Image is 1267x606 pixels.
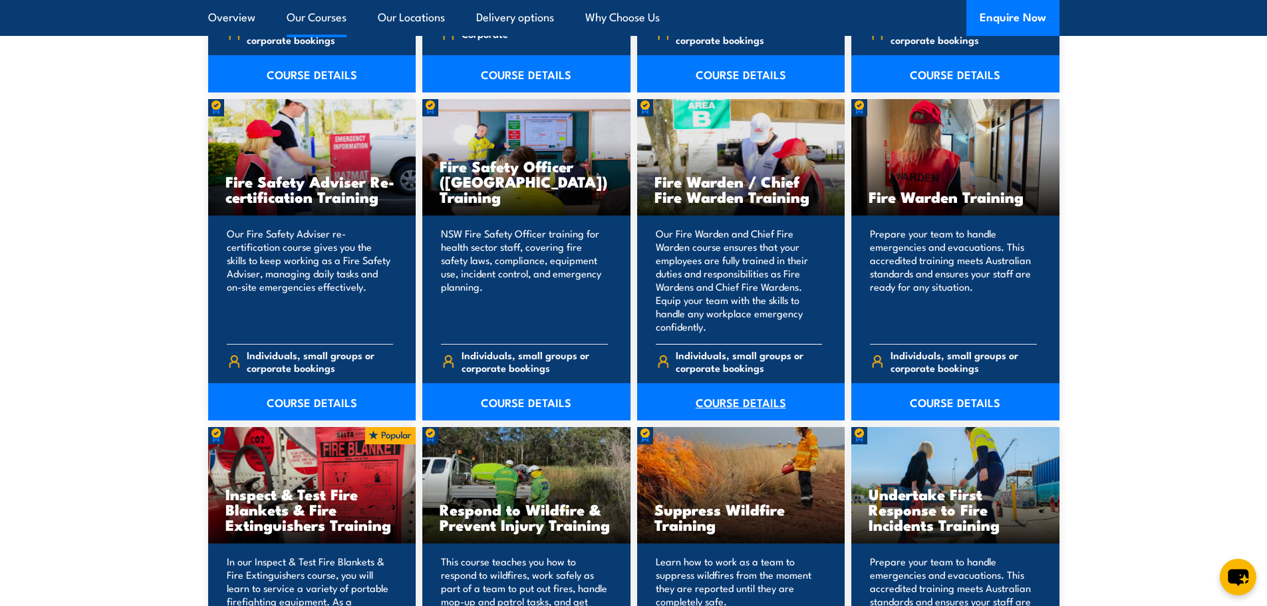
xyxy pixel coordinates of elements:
[440,158,613,204] h3: Fire Safety Officer ([GEOGRAPHIC_DATA]) Training
[654,502,828,532] h3: Suppress Wildfire Training
[891,349,1037,374] span: Individuals, small groups or corporate bookings
[851,55,1059,92] a: COURSE DETAILS
[225,486,399,532] h3: Inspect & Test Fire Blankets & Fire Extinguishers Training
[654,174,828,204] h3: Fire Warden / Chief Fire Warden Training
[227,227,394,333] p: Our Fire Safety Adviser re-certification course gives you the skills to keep working as a Fire Sa...
[656,227,823,333] p: Our Fire Warden and Chief Fire Warden course ensures that your employees are fully trained in the...
[676,349,822,374] span: Individuals, small groups or corporate bookings
[1220,559,1256,595] button: chat-button
[225,174,399,204] h3: Fire Safety Adviser Re-certification Training
[462,349,608,374] span: Individuals, small groups or corporate bookings
[208,383,416,420] a: COURSE DETAILS
[869,189,1042,204] h3: Fire Warden Training
[422,383,631,420] a: COURSE DETAILS
[422,55,631,92] a: COURSE DETAILS
[247,21,393,46] span: Individuals, small groups or corporate bookings
[637,55,845,92] a: COURSE DETAILS
[851,383,1059,420] a: COURSE DETAILS
[208,55,416,92] a: COURSE DETAILS
[870,227,1037,333] p: Prepare your team to handle emergencies and evacuations. This accredited training meets Australia...
[247,349,393,374] span: Individuals, small groups or corporate bookings
[676,21,822,46] span: Individuals, small groups or corporate bookings
[869,486,1042,532] h3: Undertake First Response to Fire Incidents Training
[891,21,1037,46] span: Individuals, small groups or corporate bookings
[637,383,845,420] a: COURSE DETAILS
[441,227,608,333] p: NSW Fire Safety Officer training for health sector staff, covering fire safety laws, compliance, ...
[440,502,613,532] h3: Respond to Wildfire & Prevent Injury Training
